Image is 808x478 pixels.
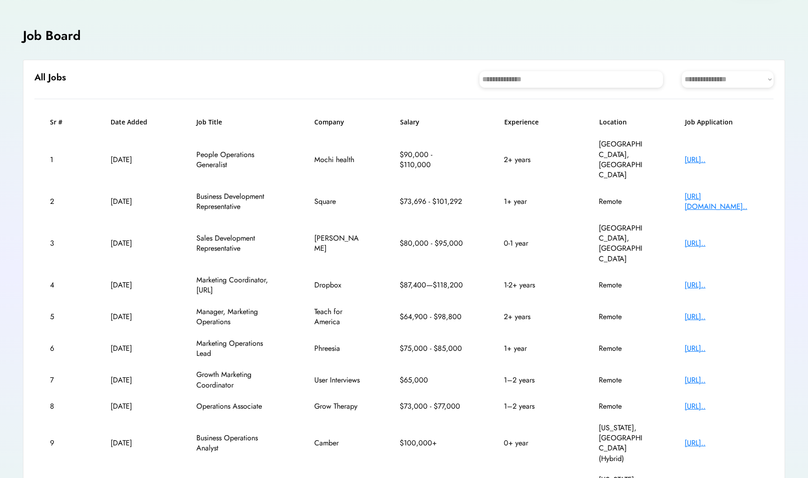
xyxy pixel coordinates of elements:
[314,375,360,385] div: User Interviews
[504,375,559,385] div: 1–2 years
[599,118,645,127] h6: Location
[685,438,758,448] div: [URL]..
[111,401,156,411] div: [DATE]
[314,155,360,165] div: Mochi health
[599,375,645,385] div: Remote
[400,197,464,207] div: $73,696 - $101,292
[34,71,66,84] h6: All Jobs
[400,343,464,354] div: $75,000 - $85,000
[504,312,559,322] div: 2+ years
[685,312,758,322] div: [URL]..
[50,375,71,385] div: 7
[111,438,156,448] div: [DATE]
[685,401,758,411] div: [URL]..
[196,275,274,296] div: Marketing Coordinator, [URL]
[599,139,645,180] div: [GEOGRAPHIC_DATA], [GEOGRAPHIC_DATA]
[599,401,645,411] div: Remote
[599,280,645,290] div: Remote
[111,312,156,322] div: [DATE]
[400,118,464,127] h6: Salary
[50,401,71,411] div: 8
[314,197,360,207] div: Square
[50,280,71,290] div: 4
[50,155,71,165] div: 1
[400,312,464,322] div: $64,900 - $98,800
[314,118,360,127] h6: Company
[50,343,71,354] div: 6
[504,155,559,165] div: 2+ years
[50,238,71,248] div: 3
[400,401,464,411] div: $73,000 - $77,000
[196,401,274,411] div: Operations Associate
[504,280,559,290] div: 1-2+ years
[196,191,274,212] div: Business Development Representative
[196,307,274,327] div: Manager, Marketing Operations
[599,223,645,264] div: [GEOGRAPHIC_DATA], [GEOGRAPHIC_DATA]
[504,118,559,127] h6: Experience
[314,438,360,448] div: Camber
[685,375,758,385] div: [URL]..
[504,238,559,248] div: 0-1 year
[400,150,464,170] div: $90,000 - $110,000
[599,343,645,354] div: Remote
[599,312,645,322] div: Remote
[314,343,360,354] div: Phreesia
[685,238,758,248] div: [URL]..
[599,197,645,207] div: Remote
[314,233,360,254] div: [PERSON_NAME]
[685,343,758,354] div: [URL]..
[196,233,274,254] div: Sales Development Representative
[504,438,559,448] div: 0+ year
[504,401,559,411] div: 1–2 years
[314,307,360,327] div: Teach for America
[504,197,559,207] div: 1+ year
[196,433,274,454] div: Business Operations Analyst
[196,370,274,390] div: Growth Marketing Coordinator
[111,197,156,207] div: [DATE]
[196,150,274,170] div: People Operations Generalist
[50,118,71,127] h6: Sr #
[685,155,758,165] div: [URL]..
[111,280,156,290] div: [DATE]
[599,423,645,464] div: [US_STATE], [GEOGRAPHIC_DATA] (Hybrid)
[400,280,464,290] div: $87,400—$118,200
[400,375,464,385] div: $65,000
[111,238,156,248] div: [DATE]
[314,401,360,411] div: Grow Therapy
[23,27,81,45] h4: Job Board
[685,191,758,212] div: [URL][DOMAIN_NAME]..
[314,280,360,290] div: Dropbox
[504,343,559,354] div: 1+ year
[50,438,71,448] div: 9
[111,375,156,385] div: [DATE]
[196,338,274,359] div: Marketing Operations Lead
[111,343,156,354] div: [DATE]
[111,155,156,165] div: [DATE]
[685,118,758,127] h6: Job Application
[400,238,464,248] div: $80,000 - $95,000
[685,280,758,290] div: [URL]..
[400,438,464,448] div: $100,000+
[50,312,71,322] div: 5
[111,118,156,127] h6: Date Added
[50,197,71,207] div: 2
[196,118,222,127] h6: Job Title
